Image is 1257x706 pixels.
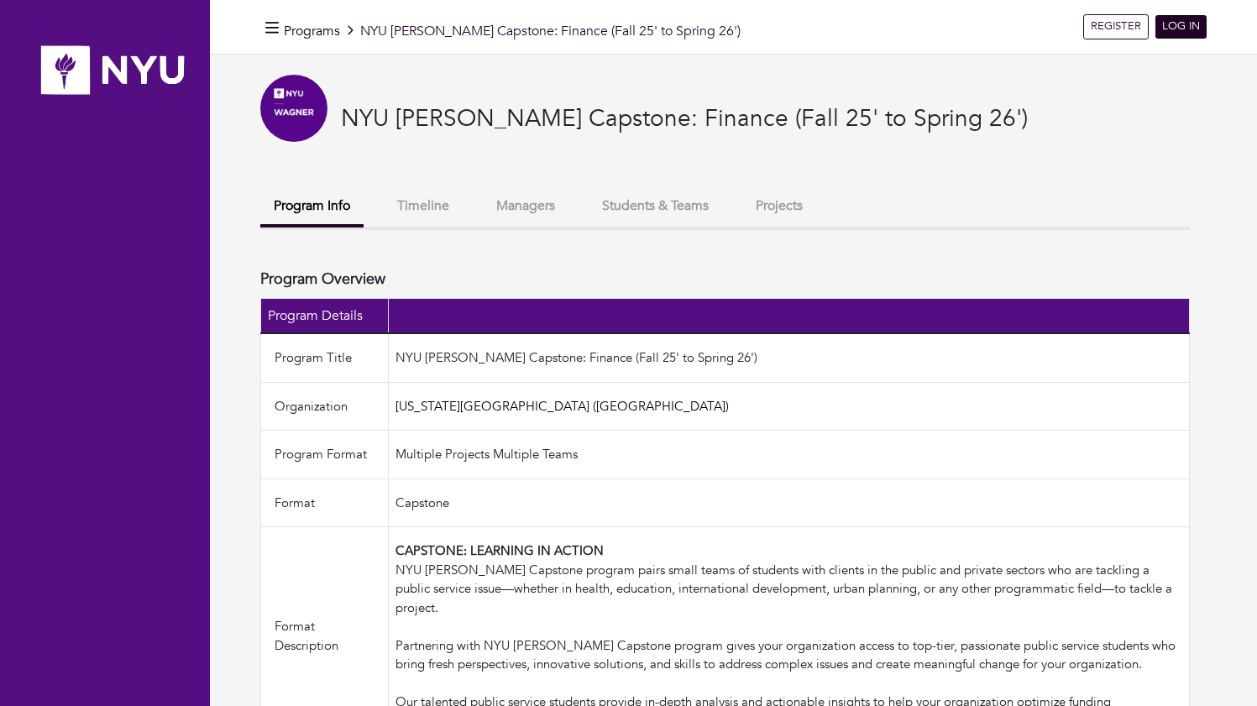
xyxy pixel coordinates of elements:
[589,188,722,224] button: Students & Teams
[389,431,1190,479] td: Multiple Projects Multiple Teams
[389,333,1190,382] td: NYU [PERSON_NAME] Capstone: Finance (Fall 25' to Spring 26')
[260,270,385,289] h4: Program Overview
[384,188,463,224] button: Timeline
[395,542,604,559] strong: CAPSTONE: LEARNING IN ACTION
[742,188,816,224] button: Projects
[1083,14,1149,39] a: REGISTER
[260,188,364,227] button: Program Info
[395,398,729,415] a: [US_STATE][GEOGRAPHIC_DATA] ([GEOGRAPHIC_DATA])
[17,29,193,109] img: nyu_logo.png
[261,431,389,479] td: Program Format
[261,479,389,527] td: Format
[483,188,568,224] button: Managers
[389,479,1190,527] td: Capstone
[261,333,389,382] td: Program Title
[1155,15,1207,39] a: LOG IN
[261,299,389,334] th: Program Details
[260,75,327,142] img: Social%20Media%20Avatar_Wagner.png
[261,382,389,431] td: Organization
[284,24,741,39] h5: NYU [PERSON_NAME] Capstone: Finance (Fall 25' to Spring 26')
[284,22,340,40] a: Programs
[341,105,1028,133] h3: NYU [PERSON_NAME] Capstone: Finance (Fall 25' to Spring 26')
